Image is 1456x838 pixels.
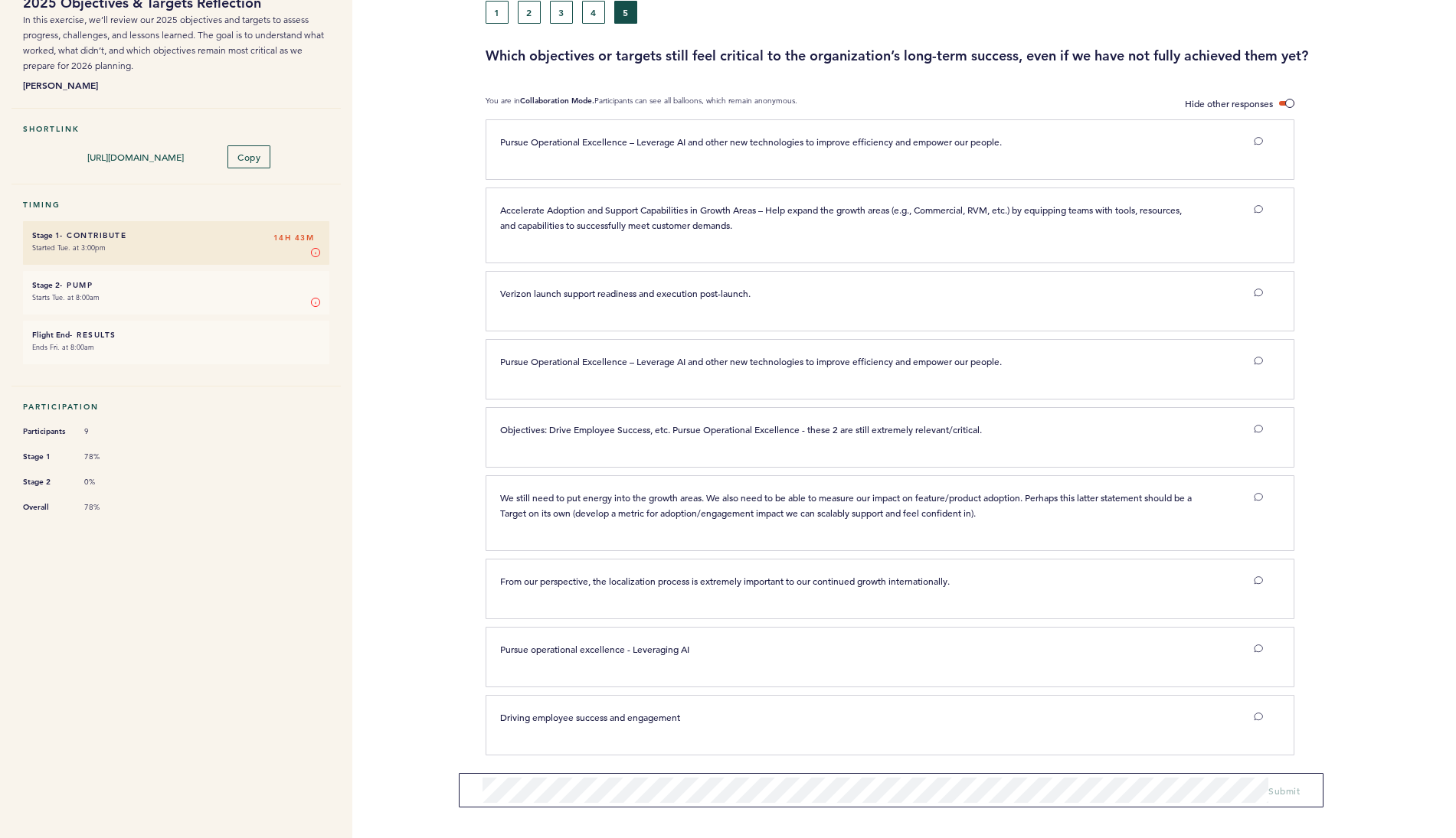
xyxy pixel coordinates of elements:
[582,1,605,24] button: 4
[518,1,541,24] button: 2
[32,342,94,352] time: Ends Fri. at 8:00am
[614,1,637,24] button: 5
[500,575,950,587] span: From our perspective, the localization process is extremely important to our continued growth int...
[23,500,69,515] span: Overall
[32,280,320,290] h6: - Pump
[23,474,69,490] span: Stage 2
[500,204,1184,231] span: Accelerate Adoption and Support Capabilities in Growth Areas – Help expand the growth areas (e.g....
[32,230,60,240] small: Stage 1
[237,151,260,163] span: Copy
[32,292,100,302] time: Starts Tue. at 8:00am
[520,96,594,106] b: Collaboration Mode.
[227,145,270,168] button: Copy
[500,135,1002,148] span: Pursue Operational Excellence – Leverage AI and other new technologies to improve efficiency and ...
[500,423,982,435] span: Objectives: Drive Employee Success, etc. Pursue Operational Excellence - these 2 are still extrem...
[23,402,329,412] h5: Participation
[1268,784,1300,797] span: Submit
[23,14,324,71] span: In this exercise, we’ll review our 2025 objectives and targets to assess progress, challenges, an...
[273,230,315,246] span: 14H 43M
[550,1,573,24] button: 3
[500,491,1194,519] span: We still need to put energy into the growth areas. We also need to be able to measure our impact ...
[500,287,751,299] span: Verizon launch support readiness and execution post-launch.
[32,330,70,340] small: Flight End
[84,477,130,487] span: 0%
[486,1,509,24] button: 1
[1185,97,1273,109] span: Hide other responses
[486,96,797,112] p: You are in Participants can see all balloons, which remain anonymous.
[84,452,130,462] span: 78%
[84,502,130,513] span: 78%
[500,643,689,655] span: Pursue operational excellence - Leveraging AI
[84,426,130,437] span: 9
[32,230,320,240] h6: - Contribute
[500,711,680,723] span: Driving employee success and engagement
[23,200,329,210] h5: Timing
[500,355,1002,367] span: Pursue Operational Excellence – Leverage AI and other new technologies to improve efficiency and ...
[23,449,69,465] span: Stage 1
[32,330,320,340] h6: - Results
[23,124,329,134] h5: Shortlink
[23,424,69,439] span: Participants
[486,47,1445,65] h3: Which objectives or targets still feel critical to the organization’s long-term success, even if ...
[1268,783,1300,798] button: Submit
[32,280,60,290] small: Stage 2
[32,243,106,253] time: Started Tue. at 3:00pm
[23,77,329,93] b: [PERSON_NAME]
